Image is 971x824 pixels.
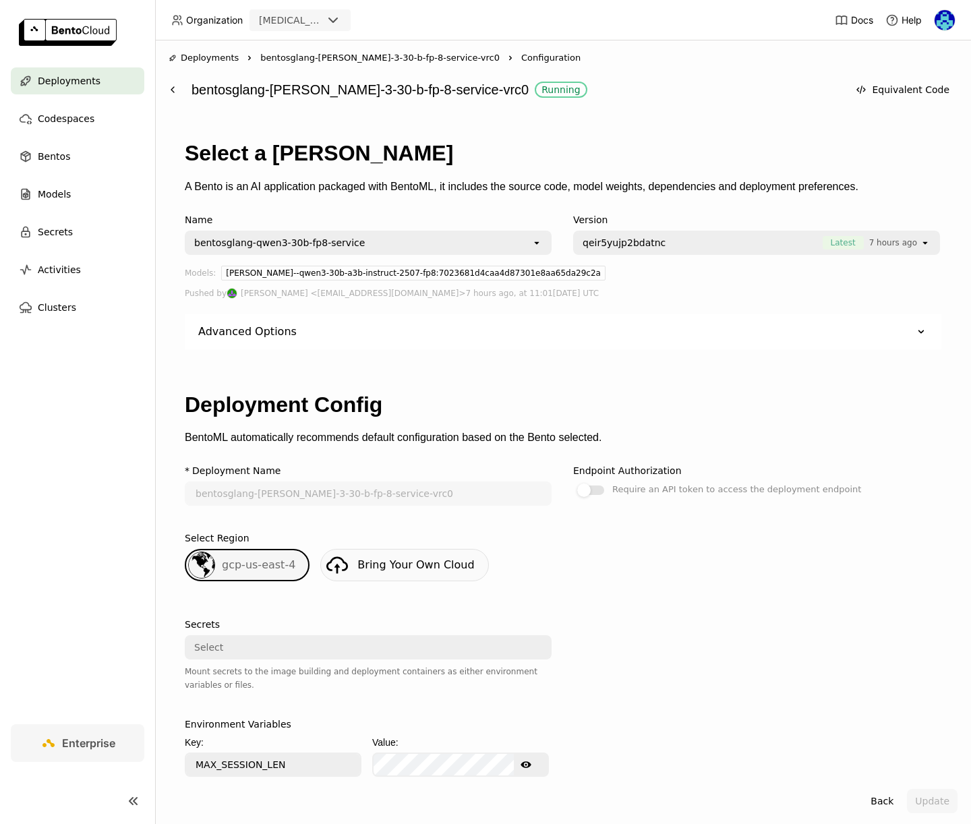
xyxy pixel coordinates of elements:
[227,289,237,298] img: Shenyang Zhao
[185,141,941,166] h1: Select a [PERSON_NAME]
[541,84,580,95] div: Running
[185,181,941,193] p: A Bento is an AI application packaged with BentoML, it includes the source code, model weights, d...
[573,465,682,476] div: Endpoint Authorization
[38,299,76,316] span: Clusters
[186,754,360,775] input: Key
[918,236,920,249] input: Selected [object Object].
[244,53,255,63] svg: Right
[514,754,538,775] button: Show password text
[935,10,955,30] img: Shaun Wei
[505,53,516,63] svg: Right
[169,51,239,65] div: Deployments
[186,483,550,504] input: name of deployment (autogenerated if blank)
[11,218,144,245] a: Secrets
[186,14,243,26] span: Organization
[521,759,531,770] svg: Show password text
[185,533,249,543] div: Select Region
[914,325,928,339] svg: Down
[612,481,861,498] div: Require an API token to access the deployment endpoint
[19,19,117,46] img: logo
[11,105,144,132] a: Codespaces
[324,14,325,28] input: Selected revia.
[320,549,488,581] a: Bring Your Own Cloud
[185,392,941,417] h1: Deployment Config
[38,186,71,202] span: Models
[357,558,474,571] span: Bring Your Own Cloud
[221,266,606,281] div: [PERSON_NAME]--qwen3-30b-a3b-instruct-2507-fp8:7023681d4caa4d87301e8aa65da29c2a
[862,789,902,813] button: Back
[38,224,73,240] span: Secrets
[11,143,144,170] a: Bentos
[192,465,281,476] div: Deployment Name
[222,558,295,571] span: gcp-us-east-4
[573,214,940,225] div: Version
[192,77,841,102] div: bentosglang-[PERSON_NAME]-3-30-b-fp-8-service-vrc0
[848,78,958,102] button: Equivalent Code
[194,641,223,654] div: Select
[185,266,216,286] div: Models:
[181,51,239,65] span: Deployments
[38,73,100,89] span: Deployments
[869,236,917,249] span: 7 hours ago
[241,286,465,301] span: [PERSON_NAME] <[EMAIL_ADDRESS][DOMAIN_NAME]>
[907,789,958,813] button: Update
[823,236,864,249] span: Latest
[11,294,144,321] a: Clusters
[185,549,310,581] div: gcp-us-east-4
[194,236,365,249] div: bentosglang-qwen3-30b-fp8-service
[260,51,500,65] span: bentosglang-[PERSON_NAME]-3-30-b-fp-8-service-vrc0
[521,51,581,65] span: Configuration
[11,256,144,283] a: Activities
[920,237,931,248] svg: open
[11,67,144,94] a: Deployments
[185,619,220,630] div: Secrets
[185,432,941,444] p: BentoML automatically recommends default configuration based on the Bento selected.
[531,237,542,248] svg: open
[38,148,70,165] span: Bentos
[169,51,958,65] nav: Breadcrumbs navigation
[198,325,297,339] div: Advanced Options
[185,286,941,301] div: Pushed by 7 hours ago, at 11:01[DATE] UTC
[902,14,922,26] span: Help
[259,13,322,27] div: [MEDICAL_DATA]
[372,735,549,750] div: Value:
[185,314,941,349] div: Advanced Options
[38,111,94,127] span: Codespaces
[11,724,144,762] a: Enterprise
[885,13,922,27] div: Help
[11,181,144,208] a: Models
[835,13,873,27] a: Docs
[185,735,361,750] div: Key:
[583,236,666,249] span: qeir5yujp2bdatnc
[38,262,81,278] span: Activities
[851,14,873,26] span: Docs
[185,719,291,730] div: Environment Variables
[185,665,552,692] div: Mount secrets to the image building and deployment containers as either environment variables or ...
[62,736,115,750] span: Enterprise
[185,214,552,225] div: Name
